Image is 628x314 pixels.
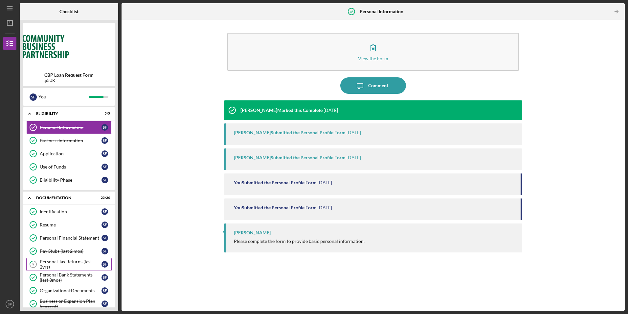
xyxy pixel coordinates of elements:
[40,209,101,214] div: Identification
[340,77,406,94] button: Comment
[101,137,108,144] div: S F
[26,218,112,231] a: ResumeSF
[101,222,108,228] div: S F
[36,112,94,116] div: Eligibility
[101,124,108,131] div: S F
[101,177,108,183] div: S F
[26,284,112,297] a: Organizational DocumentsSF
[26,160,112,173] a: Use of FundsSF
[101,150,108,157] div: S F
[40,299,101,309] div: Business or Expansion Plan (current)
[36,196,94,200] div: Documentation
[358,56,388,61] div: View the Form
[234,180,317,185] div: You Submitted the Personal Profile Form
[8,302,12,306] text: SF
[101,287,108,294] div: S F
[26,121,112,134] a: Personal InformationSF
[26,245,112,258] a: Pay Stubs (last 2 mos)SF
[40,235,101,241] div: Personal Financial Statement
[101,208,108,215] div: S F
[40,272,101,283] div: Personal Bank Statements (last 3mos)
[30,93,37,101] div: S F
[101,248,108,254] div: S F
[40,177,101,183] div: Eligibility Phase
[26,297,112,310] a: Business or Expansion Plan (current)SF
[40,138,101,143] div: Business Information
[234,230,271,235] div: [PERSON_NAME]
[26,147,112,160] a: ApplicationSF
[38,91,89,102] div: You
[347,130,361,135] time: 2025-05-28 18:10
[101,235,108,241] div: S F
[44,78,94,83] div: $50K
[40,249,101,254] div: Pay Stubs (last 2 mos)
[40,222,101,227] div: Resume
[101,301,108,307] div: S F
[347,155,361,160] time: 2025-05-28 18:10
[26,134,112,147] a: Business InformationSF
[26,173,112,187] a: Eligibility PhaseSF
[40,151,101,156] div: Application
[26,271,112,284] a: Personal Bank Statements (last 3mos)SF
[44,72,94,78] b: CBP Loan Request Form
[360,9,403,14] b: Personal Information
[40,288,101,293] div: Organizational Documents
[234,239,365,244] div: Please complete the form to provide basic personal information.
[234,205,317,210] div: You Submitted the Personal Profile Form
[324,108,338,113] time: 2025-05-28 18:10
[234,155,346,160] div: [PERSON_NAME] Submitted the Personal Profile Form
[98,112,110,116] div: 5 / 5
[3,298,16,311] button: SF
[23,26,115,66] img: Product logo
[101,164,108,170] div: S F
[318,180,332,185] time: 2025-05-27 20:20
[318,205,332,210] time: 2025-05-27 20:15
[101,261,108,268] div: S F
[98,196,110,200] div: 23 / 26
[26,231,112,245] a: Personal Financial StatementSF
[26,258,112,271] a: 9Personal Tax Returns (last 2yrs)SF
[368,77,388,94] div: Comment
[59,9,78,14] b: Checklist
[26,205,112,218] a: IdentificationSF
[101,274,108,281] div: S F
[227,33,519,71] button: View the Form
[40,125,101,130] div: Personal Information
[240,108,323,113] div: [PERSON_NAME] Marked this Complete
[40,259,101,270] div: Personal Tax Returns (last 2yrs)
[234,130,346,135] div: [PERSON_NAME] Submitted the Personal Profile Form
[32,262,34,267] tspan: 9
[40,164,101,170] div: Use of Funds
